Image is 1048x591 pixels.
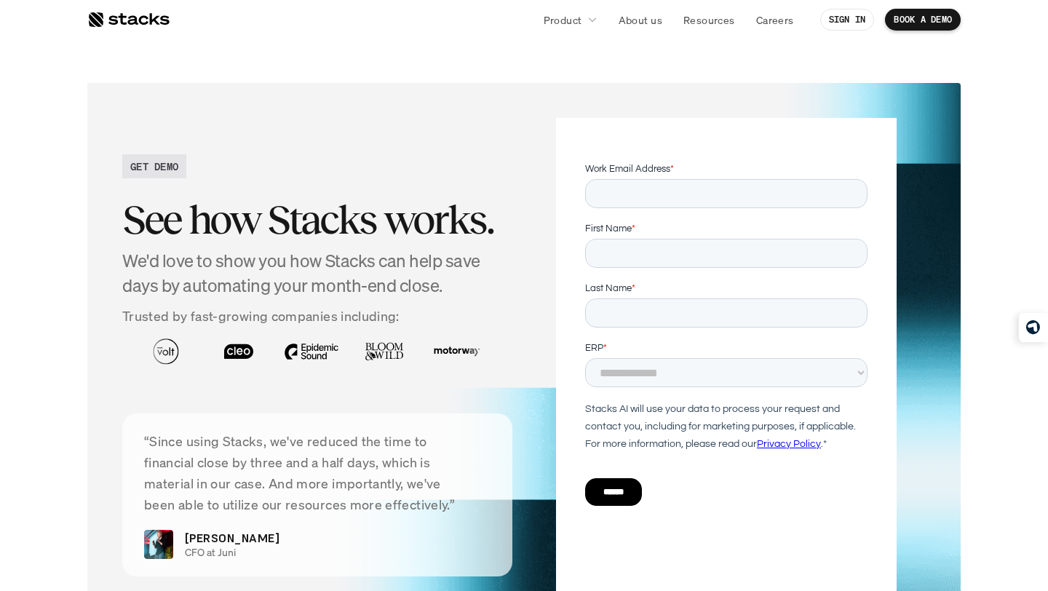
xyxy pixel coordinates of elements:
[683,12,735,28] p: Resources
[619,12,662,28] p: About us
[122,197,512,242] h2: See how Stacks works.
[894,15,952,25] p: BOOK A DEMO
[185,529,279,547] p: [PERSON_NAME]
[610,7,671,33] a: About us
[585,162,868,518] iframe: Form 0
[675,7,744,33] a: Resources
[130,159,178,174] h2: GET DEMO
[747,7,803,33] a: Careers
[122,306,512,327] p: Trusted by fast-growing companies including:
[185,547,478,559] p: CFO at Juni
[756,12,794,28] p: Careers
[885,9,961,31] a: BOOK A DEMO
[820,9,875,31] a: SIGN IN
[829,15,866,25] p: SIGN IN
[144,431,491,515] p: “Since using Stacks, we've reduced the time to financial close by three and a half days, which is...
[122,249,512,298] h4: We'd love to show you how Stacks can help save days by automating your month-end close.
[544,12,582,28] p: Product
